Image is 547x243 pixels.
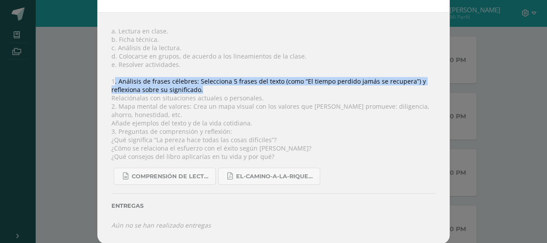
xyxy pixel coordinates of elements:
[218,168,320,185] a: El-camino-a-la-riqueza (1).pdf
[132,173,211,180] span: Comprensión de lectura.docx
[111,221,211,229] i: Aún no se han realizado entregas
[236,173,315,180] span: El-camino-a-la-riqueza (1).pdf
[114,168,216,185] a: Comprensión de lectura.docx
[111,202,436,209] label: Entregas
